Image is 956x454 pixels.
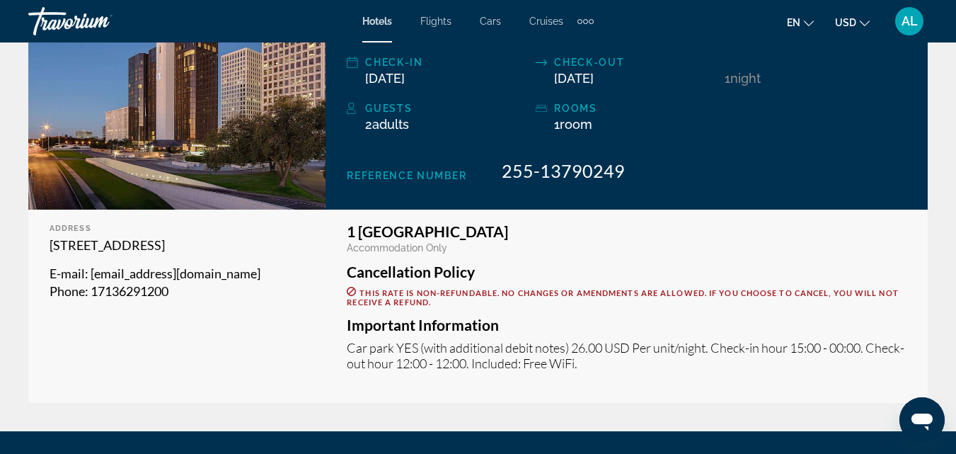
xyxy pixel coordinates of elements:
iframe: Button to launch messaging window [899,397,945,443]
p: [STREET_ADDRESS] [50,237,304,254]
span: 255-13790249 [502,160,625,181]
span: E-mail [50,266,85,281]
span: Reference Number [347,170,466,181]
span: en [787,17,800,28]
a: Hotels [362,16,392,27]
h3: Cancellation Policy [347,264,906,280]
div: rooms [554,100,718,117]
a: Flights [420,16,451,27]
span: 1 [554,117,592,132]
h3: Important Information [347,317,906,333]
p: Car park YES (with additional debit notes) 26.00 USD Per unit/night. Check-in hour 15:00 - 00:00.... [347,340,906,371]
button: Change language [787,12,814,33]
span: [DATE] [554,71,594,86]
span: [DATE] [365,71,405,86]
button: User Menu [891,6,928,36]
span: 2 [365,117,409,132]
div: Guests [365,100,529,117]
span: AL [902,14,918,28]
a: Travorium [28,3,170,40]
a: Cruises [529,16,563,27]
span: : [EMAIL_ADDRESS][DOMAIN_NAME] [85,266,260,281]
span: Night [730,71,761,86]
span: Adults [372,117,409,132]
span: USD [835,17,856,28]
span: : 17136291200 [85,283,168,299]
button: Change currency [835,12,870,33]
span: 1 [725,71,730,86]
span: Room [560,117,592,132]
div: Check-out [554,54,718,71]
span: This rate is non-refundable. No changes or amendments are allowed. If you choose to cancel, you w... [347,288,898,307]
span: Accommodation Only [347,242,447,254]
span: Phone [50,283,85,299]
a: Cars [480,16,501,27]
div: Address [50,224,304,233]
h3: 1 [GEOGRAPHIC_DATA] [347,224,906,239]
button: Extra navigation items [577,10,594,33]
div: Check-in [365,54,529,71]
